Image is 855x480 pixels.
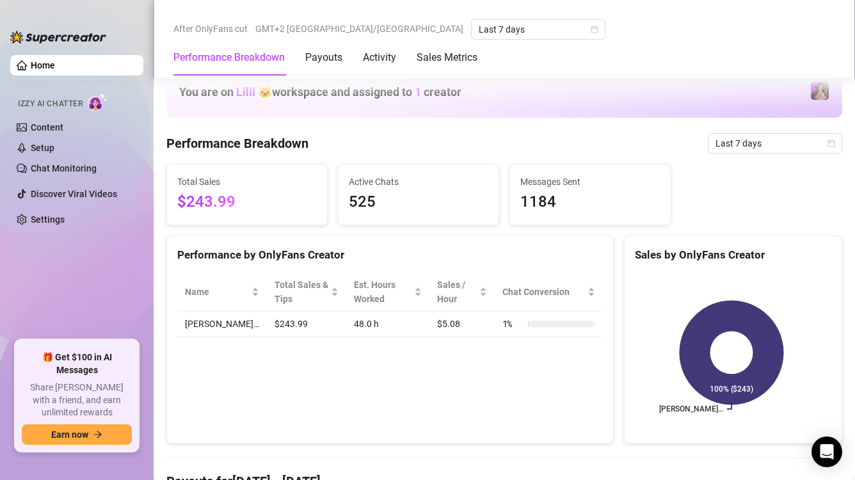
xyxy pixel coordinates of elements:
[429,273,495,312] th: Sales / Hour
[349,175,488,189] span: Active Chats
[349,190,488,214] span: 525
[173,19,248,38] span: After OnlyFans cut
[173,50,285,65] div: Performance Breakdown
[18,98,83,110] span: Izzy AI Chatter
[502,317,523,331] span: 1 %
[22,351,132,376] span: 🎁 Get $100 in AI Messages
[415,85,421,99] span: 1
[31,189,117,199] a: Discover Viral Videos
[354,278,412,306] div: Est. Hours Worked
[177,273,267,312] th: Name
[363,50,396,65] div: Activity
[10,31,106,44] img: logo-BBDzfeDw.svg
[31,122,63,132] a: Content
[635,246,831,264] div: Sales by OnlyFans Creator
[166,134,308,152] h4: Performance Breakdown
[177,190,317,214] span: $243.99
[659,404,723,413] text: [PERSON_NAME]…
[185,285,249,299] span: Name
[31,60,55,70] a: Home
[31,163,97,173] a: Chat Monitoring
[22,424,132,445] button: Earn nowarrow-right
[177,175,317,189] span: Total Sales
[177,246,603,264] div: Performance by OnlyFans Creator
[275,278,328,306] span: Total Sales & Tips
[88,93,108,111] img: AI Chatter
[177,312,267,337] td: [PERSON_NAME]…
[22,381,132,419] span: Share [PERSON_NAME] with a friend, and earn unlimited rewards
[51,429,88,440] span: Earn now
[502,285,585,299] span: Chat Conversion
[429,312,495,337] td: $5.08
[179,85,461,99] h1: You are on workspace and assigned to creator
[236,85,272,99] span: Lilli 🐱
[520,190,660,214] span: 1184
[346,312,429,337] td: 48.0 h
[437,278,477,306] span: Sales / Hour
[31,214,65,225] a: Settings
[715,134,835,153] span: Last 7 days
[267,312,346,337] td: $243.99
[495,273,603,312] th: Chat Conversion
[417,50,477,65] div: Sales Metrics
[305,50,342,65] div: Payouts
[591,26,598,33] span: calendar
[520,175,660,189] span: Messages Sent
[479,20,598,39] span: Last 7 days
[255,19,463,38] span: GMT+2 [GEOGRAPHIC_DATA]/[GEOGRAPHIC_DATA]
[811,436,842,467] div: Open Intercom Messenger
[827,140,835,147] span: calendar
[811,82,829,100] img: allison
[93,430,102,439] span: arrow-right
[267,273,346,312] th: Total Sales & Tips
[31,143,54,153] a: Setup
